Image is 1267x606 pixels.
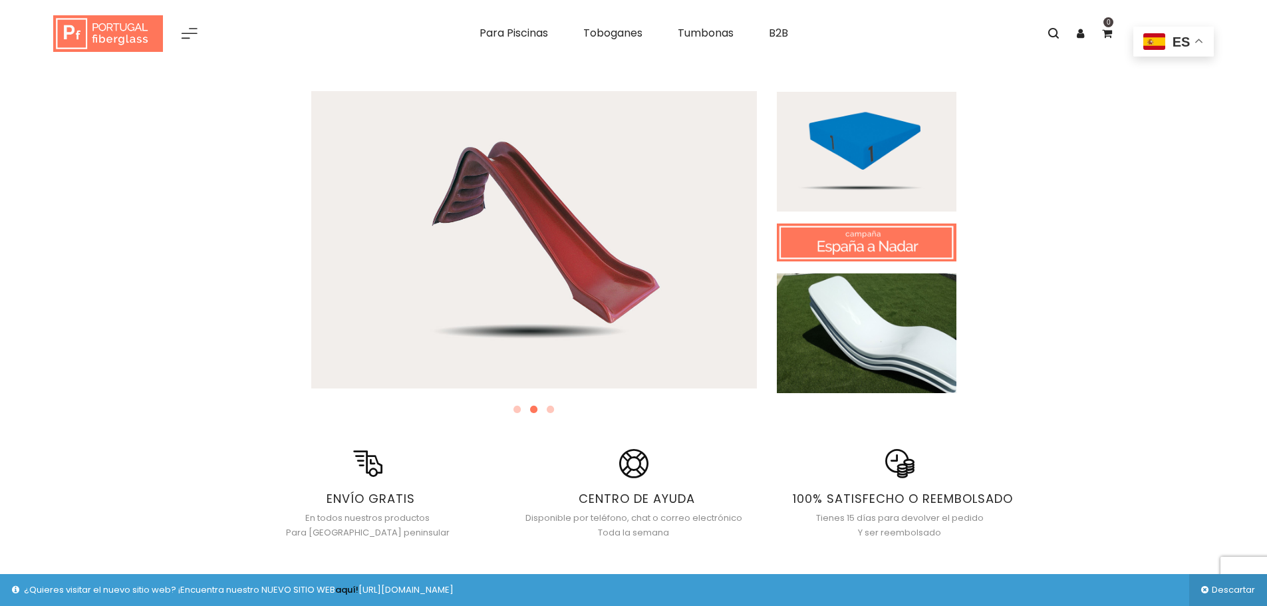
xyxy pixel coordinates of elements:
[511,492,757,506] div: CENTRO DE AYUDA
[1093,20,1120,47] a: 0
[1143,33,1165,50] img: es
[245,511,491,541] p: En todos nuestros productos Para [GEOGRAPHIC_DATA] peninsular
[470,20,558,47] a: Para Piscinas
[759,20,798,47] a: B2B
[1189,574,1267,606] a: Descartar
[777,511,1023,541] p: Tienes 15 días para devolver el pedido Y ser reembolsado
[583,25,642,41] span: Toboganes
[678,25,734,41] span: Tumbonas
[668,20,744,47] a: Tumbonas
[769,25,788,41] span: B2B
[480,25,548,41] span: Para Piscinas
[245,492,491,506] div: ENVÍO GRATIS
[777,492,1023,506] div: 100% SATISFECHO O REEMBOLSADO
[573,20,652,47] a: Toboganes
[1103,17,1113,27] span: 0
[335,583,358,596] a: aquí!
[511,511,757,541] p: Disponible por teléfono, chat o correo electrónico Toda la semana
[53,15,163,53] img: Portugal fiberglass ES
[1173,35,1191,49] span: es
